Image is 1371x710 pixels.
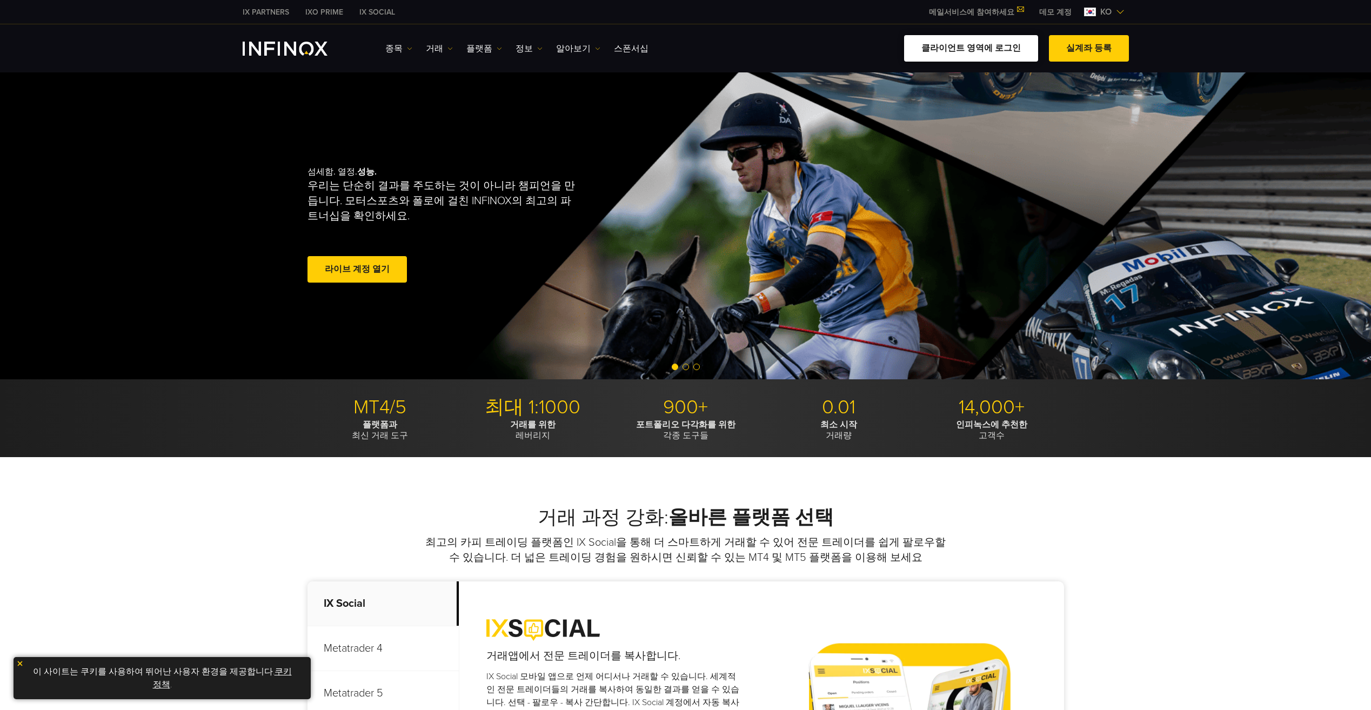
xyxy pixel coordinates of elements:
p: 최신 거래 도구 [307,419,452,441]
p: Metatrader 4 [307,626,459,671]
a: INFINOX [297,6,351,18]
a: 라이브 계정 열기 [307,256,407,283]
a: 클라이언트 영역에 로그인 [904,35,1038,62]
span: ko [1096,5,1116,18]
a: INFINOX [351,6,403,18]
a: 거래 [426,42,453,55]
h4: 거래앱에서 전문 트레이더를 복사합니다. [486,648,744,664]
strong: 올바른 플랫폼 선택 [668,506,834,529]
strong: 거래를 위한 [510,419,556,430]
p: 각종 도구들 [613,419,758,441]
p: 최대 1:1000 [460,396,605,419]
span: Go to slide 3 [693,364,700,370]
a: 알아보기 [556,42,600,55]
p: 고객수 [919,419,1064,441]
a: 실계좌 등록 [1049,35,1129,62]
p: 14,000+ [919,396,1064,419]
p: 거래량 [766,419,911,441]
span: Go to slide 2 [683,364,689,370]
a: INFINOX MENU [1031,6,1080,18]
img: yellow close icon [16,660,24,667]
p: 이 사이트는 쿠키를 사용하여 뛰어난 사용자 환경을 제공합니다. . [19,662,305,694]
span: Go to slide 1 [672,364,678,370]
div: 섬세함. 열정. [307,149,648,303]
p: 최고의 카피 트레이딩 플랫폼인 IX Social을 통해 더 스마트하게 거래할 수 있어 전문 트레이더를 쉽게 팔로우할 수 있습니다. 더 넓은 트레이딩 경험을 원하시면 신뢰할 수... [424,535,948,565]
strong: 최소 시작 [820,419,857,430]
strong: 플랫폼과 [363,419,397,430]
a: 스폰서십 [614,42,648,55]
strong: 인피녹스에 추천한 [956,419,1027,430]
p: 900+ [613,396,758,419]
p: 우리는 단순히 결과를 주도하는 것이 아니라 챔피언을 만듭니다. 모터스포츠와 폴로에 걸친 INFINOX의 최고의 파트너십을 확인하세요. [307,178,580,224]
strong: 성능. [357,166,377,177]
p: 0.01 [766,396,911,419]
p: MT4/5 [307,396,452,419]
strong: 포트폴리오 다각화를 위한 [636,419,735,430]
h2: 거래 과정 강화: [307,506,1064,530]
a: 메일서비스에 참여하세요 [921,8,1031,17]
p: IX Social [307,581,459,626]
a: 플랫폼 [466,42,502,55]
a: 종목 [385,42,412,55]
a: 정보 [516,42,543,55]
a: INFINOX [235,6,297,18]
a: INFINOX Logo [243,42,353,56]
p: 레버리지 [460,419,605,441]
